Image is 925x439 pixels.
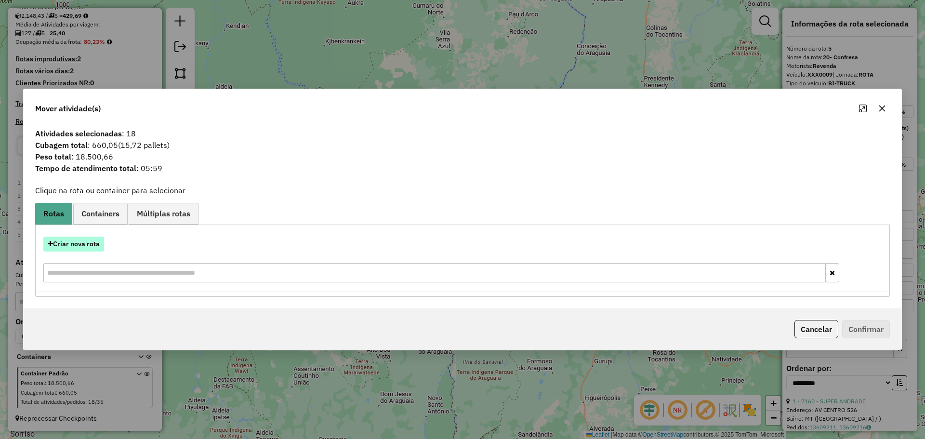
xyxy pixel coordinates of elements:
strong: Atividades selecionadas [35,129,122,138]
span: (15,72 pallets) [118,140,170,150]
span: Múltiplas rotas [137,210,190,217]
label: Clique na rota ou container para selecionar [35,185,185,196]
button: Criar nova rota [43,237,104,252]
button: Maximize [855,101,871,116]
span: : 18 [29,128,896,139]
strong: Peso total [35,152,71,161]
strong: Cubagem total [35,140,88,150]
button: Cancelar [794,320,838,338]
span: Rotas [43,210,64,217]
span: : 18.500,66 [29,151,896,162]
span: Containers [81,210,119,217]
span: : 660,05 [29,139,896,151]
span: : 05:59 [29,162,896,174]
span: Mover atividade(s) [35,103,101,114]
strong: Tempo de atendimento total [35,163,136,173]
